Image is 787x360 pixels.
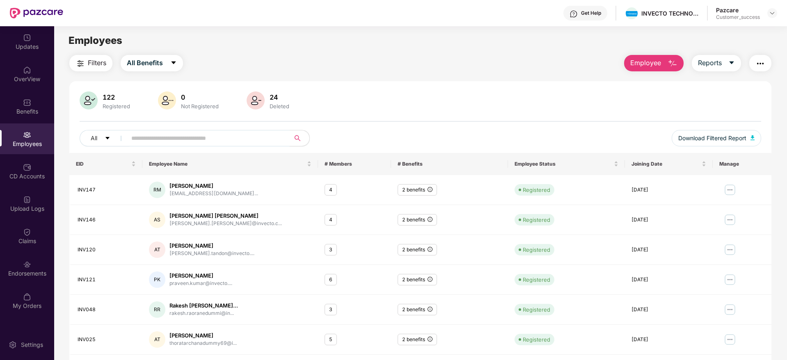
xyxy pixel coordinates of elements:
img: svg+xml;base64,PHN2ZyBpZD0iRW5kb3JzZW1lbnRzIiB4bWxucz0iaHR0cDovL3d3dy53My5vcmcvMjAwMC9zdmciIHdpZH... [23,260,31,269]
div: Registered [523,276,550,284]
div: [PERSON_NAME] [169,332,237,339]
div: 2 benefits [398,214,437,226]
div: Registered [523,186,550,194]
img: svg+xml;base64,PHN2ZyBpZD0iVXBsb2FkX0xvZ3MiIGRhdGEtbmFtZT0iVXBsb2FkIExvZ3MiIHhtbG5zPSJodHRwOi8vd3... [23,196,31,204]
img: svg+xml;base64,PHN2ZyBpZD0iU2V0dGluZy0yMHgyMCIgeG1sbnM9Imh0dHA6Ly93d3cudzMub3JnLzIwMDAvc3ZnIiB3aW... [9,341,17,349]
div: Rakesh [PERSON_NAME]... [169,302,238,310]
img: manageButton [723,243,737,256]
div: Get Help [581,10,601,16]
img: manageButton [723,273,737,286]
img: svg+xml;base64,PHN2ZyBpZD0iSGVscC0zMngzMiIgeG1sbnM9Imh0dHA6Ly93d3cudzMub3JnLzIwMDAvc3ZnIiB3aWR0aD... [570,10,578,18]
div: 2 benefits [398,304,437,316]
span: info-circle [428,277,432,282]
div: Deleted [268,103,291,109]
div: Not Registered [179,103,220,109]
div: Customer_success [716,14,760,21]
span: Joining Date [631,161,700,167]
div: thoratarchanadummy69@i... [169,339,237,347]
img: svg+xml;base64,PHN2ZyB4bWxucz0iaHR0cDovL3d3dy53My5vcmcvMjAwMC9zdmciIHdpZHRoPSIyNCIgaGVpZ2h0PSIyNC... [755,59,765,68]
div: 2 benefits [398,244,437,256]
button: Reportscaret-down [692,55,741,71]
div: RR [149,301,165,318]
th: Joining Date [625,153,713,175]
div: Registered [101,103,132,109]
div: [PERSON_NAME] [PERSON_NAME] [169,212,282,220]
div: [DATE] [631,276,706,284]
div: [PERSON_NAME].tandon@invecto.... [169,250,254,257]
img: svg+xml;base64,PHN2ZyBpZD0iVXBkYXRlZCIgeG1sbnM9Imh0dHA6Ly93d3cudzMub3JnLzIwMDAvc3ZnIiB3aWR0aD0iMj... [23,34,31,42]
button: Download Filtered Report [672,130,761,146]
span: All [91,134,97,143]
button: search [289,130,310,146]
div: PK [149,271,165,288]
span: Filters [88,58,106,68]
div: 4 [325,184,337,196]
span: Employee Status [515,161,612,167]
span: Download Filtered Report [678,134,746,143]
div: INV121 [78,276,136,284]
div: 0 [179,93,220,101]
img: svg+xml;base64,PHN2ZyBpZD0iSG9tZSIgeG1sbnM9Imh0dHA6Ly93d3cudzMub3JnLzIwMDAvc3ZnIiB3aWR0aD0iMjAiIG... [23,66,31,74]
div: 6 [325,274,337,286]
th: Employee Status [508,153,625,175]
img: svg+xml;base64,PHN2ZyB4bWxucz0iaHR0cDovL3d3dy53My5vcmcvMjAwMC9zdmciIHhtbG5zOnhsaW5rPSJodHRwOi8vd3... [750,135,755,140]
div: [PERSON_NAME] [169,272,232,280]
span: caret-down [728,59,735,67]
img: manageButton [723,213,737,226]
div: Registered [523,305,550,314]
div: 2 benefits [398,334,437,346]
button: Employee [624,55,684,71]
span: Employee Name [149,161,305,167]
div: [DATE] [631,216,706,224]
div: RM [149,182,165,198]
th: # Members [318,153,391,175]
div: 5 [325,334,337,346]
div: [PERSON_NAME] [169,242,254,250]
img: manageButton [723,183,737,196]
img: svg+xml;base64,PHN2ZyBpZD0iQ2xhaW0iIHhtbG5zPSJodHRwOi8vd3d3LnczLm9yZy8yMDAwL3N2ZyIgd2lkdGg9IjIwIi... [23,228,31,236]
span: info-circle [428,307,432,312]
button: Filters [69,55,112,71]
span: info-circle [428,217,432,222]
img: manageButton [723,303,737,316]
th: # Benefits [391,153,508,175]
div: INV120 [78,246,136,254]
img: svg+xml;base64,PHN2ZyB4bWxucz0iaHR0cDovL3d3dy53My5vcmcvMjAwMC9zdmciIHhtbG5zOnhsaW5rPSJodHRwOi8vd3... [158,91,176,109]
img: svg+xml;base64,PHN2ZyBpZD0iRHJvcGRvd24tMzJ4MzIiIHhtbG5zPSJodHRwOi8vd3d3LnczLm9yZy8yMDAwL3N2ZyIgd2... [769,10,776,16]
img: svg+xml;base64,PHN2ZyBpZD0iQmVuZWZpdHMiIHhtbG5zPSJodHRwOi8vd3d3LnczLm9yZy8yMDAwL3N2ZyIgd2lkdGg9Ij... [23,98,31,107]
div: 2 benefits [398,184,437,196]
div: 3 [325,304,337,316]
img: svg+xml;base64,PHN2ZyBpZD0iRW1wbG95ZWVzIiB4bWxucz0iaHR0cDovL3d3dy53My5vcmcvMjAwMC9zdmciIHdpZHRoPS... [23,131,31,139]
img: manageButton [723,333,737,346]
img: invecto.png [626,11,638,17]
div: 24 [268,93,291,101]
span: All Benefits [127,58,163,68]
span: info-circle [428,187,432,192]
div: Pazcare [716,6,760,14]
span: info-circle [428,247,432,252]
button: All Benefitscaret-down [121,55,183,71]
span: caret-down [170,59,177,67]
span: Employee [630,58,661,68]
div: INVECTO TECHNOLOGIES PRIVATE LIMITED [641,9,699,17]
div: 4 [325,214,337,226]
div: 122 [101,93,132,101]
div: INV048 [78,306,136,314]
span: info-circle [428,337,432,342]
img: svg+xml;base64,PHN2ZyBpZD0iTXlfT3JkZXJzIiBkYXRhLW5hbWU9Ik15IE9yZGVycyIgeG1sbnM9Imh0dHA6Ly93d3cudz... [23,293,31,301]
div: Settings [18,341,46,349]
img: svg+xml;base64,PHN2ZyB4bWxucz0iaHR0cDovL3d3dy53My5vcmcvMjAwMC9zdmciIHhtbG5zOnhsaW5rPSJodHRwOi8vd3... [247,91,265,109]
th: EID [69,153,142,175]
div: INV147 [78,186,136,194]
div: Registered [523,335,550,344]
span: search [289,135,305,141]
img: svg+xml;base64,PHN2ZyB4bWxucz0iaHR0cDovL3d3dy53My5vcmcvMjAwMC9zdmciIHhtbG5zOnhsaW5rPSJodHRwOi8vd3... [668,59,677,68]
th: Employee Name [142,153,318,175]
div: praveen.kumar@invecto.... [169,280,232,287]
img: New Pazcare Logo [10,8,63,18]
div: 3 [325,244,337,256]
div: Registered [523,216,550,224]
span: EID [76,161,130,167]
div: [DATE] [631,246,706,254]
button: Allcaret-down [80,130,130,146]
